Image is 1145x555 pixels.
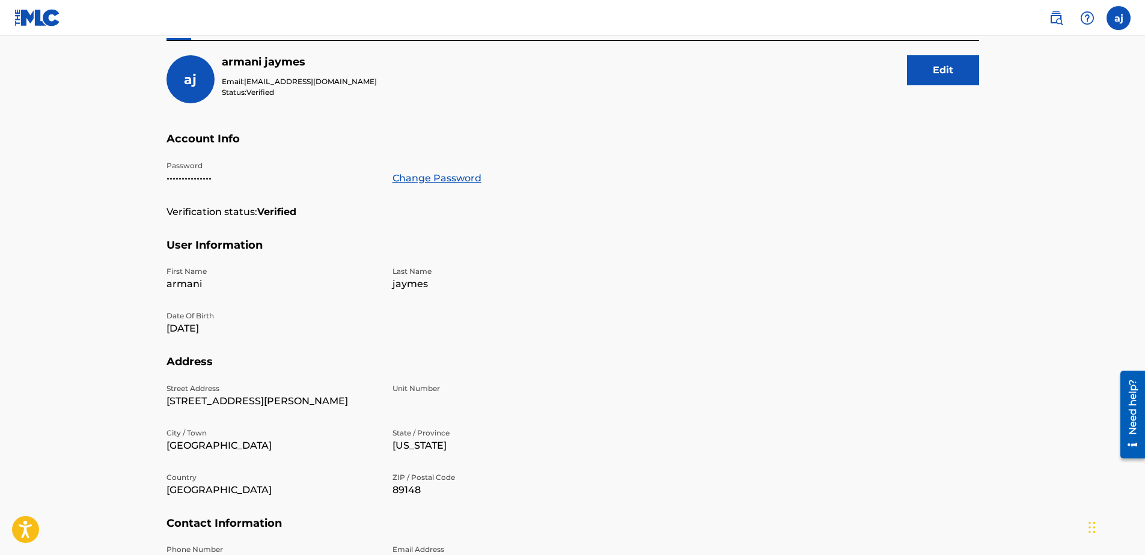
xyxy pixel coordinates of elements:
[907,55,979,85] button: Edit
[166,132,979,160] h5: Account Info
[166,205,257,219] p: Verification status:
[166,428,378,438] p: City / Town
[166,517,979,545] h5: Contact Information
[166,544,378,555] p: Phone Number
[184,71,197,88] span: aj
[166,277,378,291] p: armani
[392,438,604,453] p: [US_STATE]
[14,9,61,26] img: MLC Logo
[166,355,979,383] h5: Address
[246,88,274,97] span: Verified
[222,76,377,87] p: Email:
[166,321,378,336] p: [DATE]
[166,472,378,483] p: Country
[392,277,604,291] p: jaymes
[166,266,378,277] p: First Name
[166,311,378,321] p: Date Of Birth
[1044,6,1068,30] a: Public Search
[166,171,378,186] p: •••••••••••••••
[1080,11,1095,25] img: help
[166,238,979,267] h5: User Information
[1049,11,1063,25] img: search
[244,77,377,86] span: [EMAIL_ADDRESS][DOMAIN_NAME]
[392,171,481,186] a: Change Password
[257,205,296,219] strong: Verified
[392,428,604,438] p: State / Province
[166,383,378,394] p: Street Address
[1085,497,1145,555] iframe: Chat Widget
[392,266,604,277] p: Last Name
[1089,509,1096,545] div: Drag
[1111,366,1145,463] iframe: Resource Center
[1075,6,1099,30] div: Help
[222,87,377,98] p: Status:
[166,438,378,453] p: [GEOGRAPHIC_DATA]
[392,483,604,497] p: 89148
[166,160,378,171] p: Password
[392,472,604,483] p: ZIP / Postal Code
[222,55,377,69] h5: armani jaymes
[392,544,604,555] p: Email Address
[1107,6,1131,30] div: User Menu
[392,383,604,394] p: Unit Number
[166,394,378,408] p: [STREET_ADDRESS][PERSON_NAME]
[166,483,378,497] p: [GEOGRAPHIC_DATA]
